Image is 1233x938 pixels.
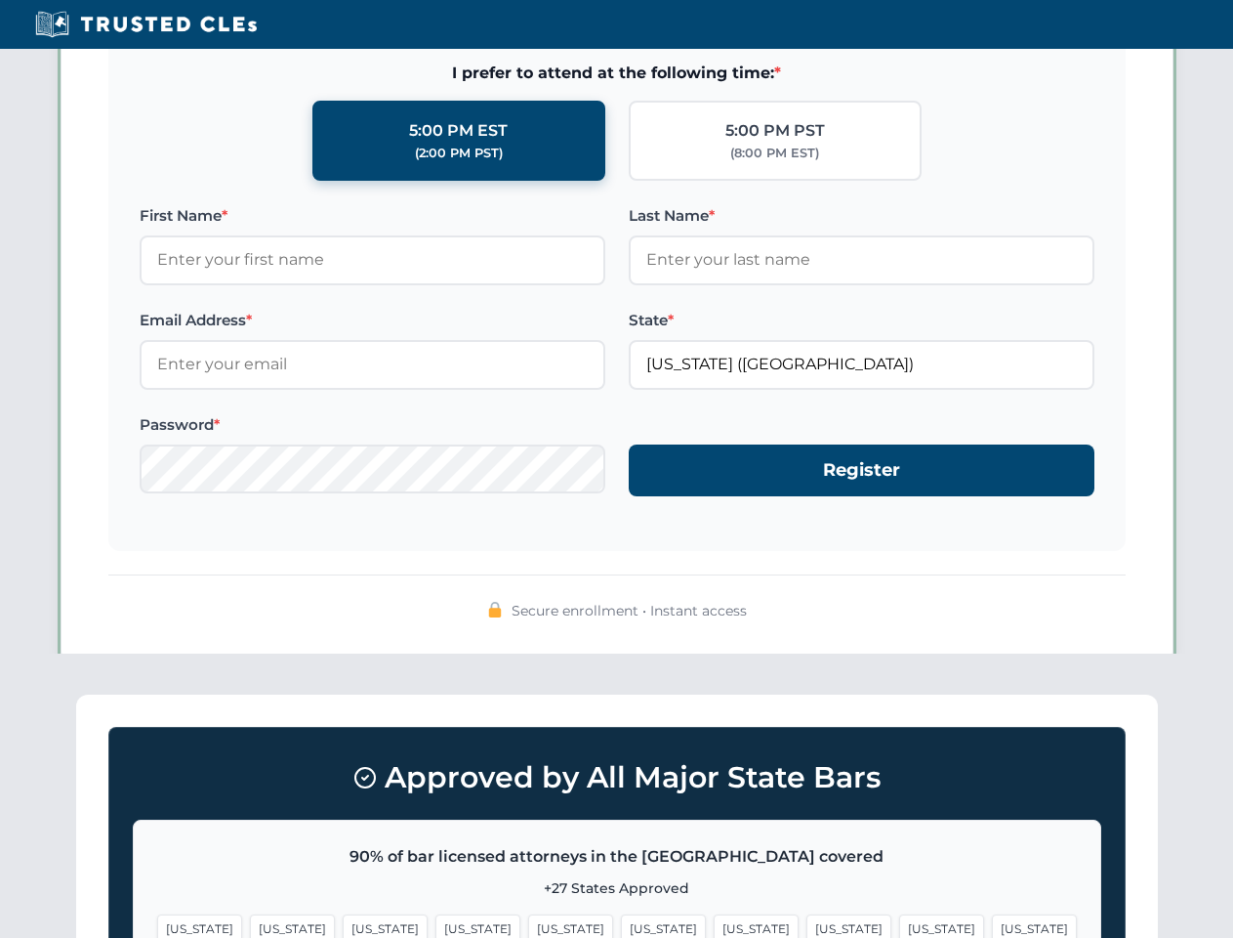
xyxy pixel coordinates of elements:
[133,751,1101,804] h3: Approved by All Major State Bars
[140,309,605,332] label: Email Address
[629,445,1094,496] button: Register
[157,877,1077,899] p: +27 States Approved
[140,413,605,437] label: Password
[29,10,263,39] img: Trusted CLEs
[140,204,605,228] label: First Name
[629,235,1094,284] input: Enter your last name
[409,118,508,144] div: 5:00 PM EST
[487,602,503,618] img: 🔒
[629,340,1094,389] input: Florida (FL)
[512,600,747,621] span: Secure enrollment • Instant access
[629,204,1094,228] label: Last Name
[157,844,1077,870] p: 90% of bar licensed attorneys in the [GEOGRAPHIC_DATA] covered
[140,340,605,389] input: Enter your email
[730,144,819,163] div: (8:00 PM EST)
[140,61,1094,86] span: I prefer to attend at the following time:
[629,309,1094,332] label: State
[725,118,825,144] div: 5:00 PM PST
[140,235,605,284] input: Enter your first name
[415,144,503,163] div: (2:00 PM PST)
